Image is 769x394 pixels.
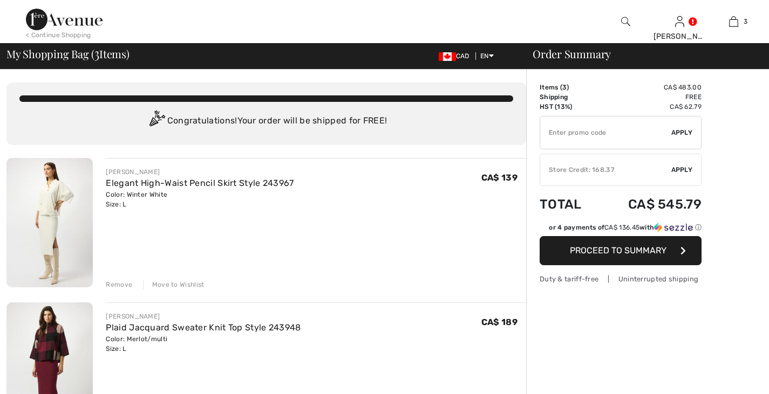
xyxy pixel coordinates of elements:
span: CA$ 136.45 [604,224,639,231]
div: Congratulations! Your order will be shipped for FREE! [19,110,513,132]
div: [PERSON_NAME] [106,167,294,177]
input: Promo code [540,116,671,149]
td: CA$ 62.79 [598,102,702,112]
td: Free [598,92,702,102]
td: HST (13%) [540,102,598,112]
span: 3 [562,84,567,91]
span: 3 [94,46,99,60]
td: Shipping [540,92,598,102]
div: or 4 payments of with [549,223,702,232]
img: 1ère Avenue [26,9,103,30]
td: CA$ 545.79 [598,186,702,223]
img: Elegant High-Waist Pencil Skirt Style 243967 [6,158,93,287]
span: EN [480,52,494,60]
div: Move to Wishlist [143,280,205,289]
span: CA$ 189 [481,317,518,327]
td: Items ( ) [540,82,598,92]
td: Total [540,186,598,223]
span: Apply [671,165,693,175]
div: or 4 payments ofCA$ 136.45withSezzle Click to learn more about Sezzle [540,223,702,236]
div: < Continue Shopping [26,30,91,40]
div: [PERSON_NAME] [106,312,301,321]
div: Order Summary [520,49,763,59]
div: Color: Merlot/multi Size: L [106,334,301,354]
a: Elegant High-Waist Pencil Skirt Style 243967 [106,178,294,188]
span: Proceed to Summary [570,245,666,255]
img: Sezzle [654,223,693,232]
span: 3 [744,17,747,26]
a: Sign In [675,16,684,26]
div: [PERSON_NAME] [654,31,706,42]
button: Proceed to Summary [540,236,702,265]
a: Plaid Jacquard Sweater Knit Top Style 243948 [106,322,301,333]
td: CA$ 483.00 [598,82,702,92]
div: Duty & tariff-free | Uninterrupted shipping [540,274,702,284]
span: CA$ 139 [481,172,518,183]
span: Apply [671,128,693,137]
span: My Shopping Bag ( Items) [6,49,130,59]
a: 3 [707,15,760,28]
img: Canadian Dollar [439,52,456,61]
img: Congratulation2.svg [146,110,167,132]
div: Remove [106,280,132,289]
img: My Info [675,15,684,28]
img: My Bag [729,15,738,28]
img: search the website [621,15,630,28]
div: Store Credit: 168.37 [540,165,671,175]
span: CAD [439,52,474,60]
div: Color: Winter White Size: L [106,190,294,209]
